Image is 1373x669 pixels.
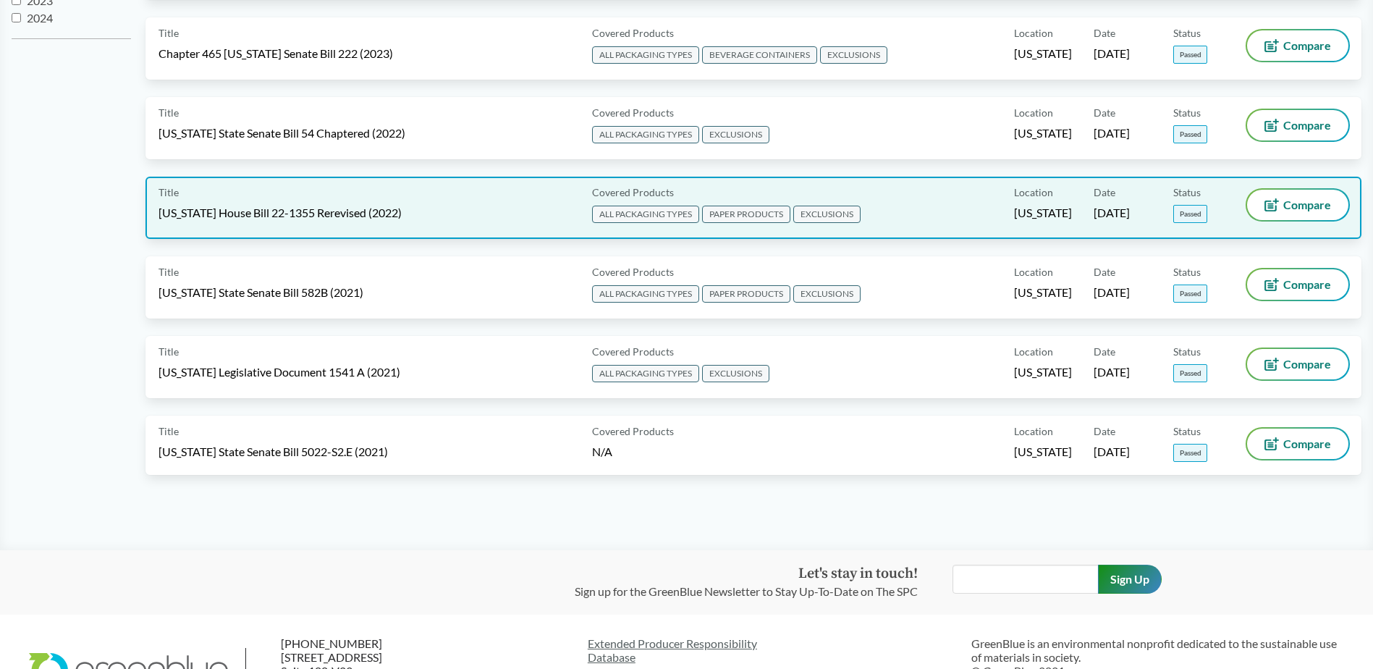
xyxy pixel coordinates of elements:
span: ALL PACKAGING TYPES [592,365,699,382]
span: PAPER PRODUCTS [702,285,790,303]
span: Title [159,185,179,200]
span: Date [1094,25,1115,41]
span: [US_STATE] Legislative Document 1541 A (2021) [159,364,400,380]
span: [DATE] [1094,364,1130,380]
span: Title [159,264,179,279]
span: Date [1094,344,1115,359]
span: Title [159,105,179,120]
span: ALL PACKAGING TYPES [592,285,699,303]
span: 2024 [27,11,53,25]
span: Passed [1173,444,1207,462]
span: Date [1094,264,1115,279]
span: Compare [1283,279,1331,290]
span: Status [1173,25,1201,41]
span: Passed [1173,364,1207,382]
span: [DATE] [1094,444,1130,460]
span: BEVERAGE CONTAINERS [702,46,817,64]
span: Location [1014,264,1053,279]
span: Compare [1283,199,1331,211]
span: Compare [1283,119,1331,131]
span: Covered Products [592,344,674,359]
span: EXCLUSIONS [702,126,769,143]
span: Location [1014,424,1053,439]
p: Sign up for the GreenBlue Newsletter to Stay Up-To-Date on The SPC [575,583,918,600]
span: EXCLUSIONS [793,285,861,303]
span: [DATE] [1094,125,1130,141]
span: Status [1173,424,1201,439]
span: [US_STATE] State Senate Bill 582B (2021) [159,285,363,300]
button: Compare [1247,349,1348,379]
button: Compare [1247,269,1348,300]
span: Covered Products [592,25,674,41]
span: Title [159,25,179,41]
span: Covered Products [592,105,674,120]
span: Date [1094,185,1115,200]
span: Passed [1173,205,1207,223]
span: Compare [1283,40,1331,51]
span: EXCLUSIONS [820,46,887,64]
button: Compare [1247,429,1348,459]
span: Compare [1283,438,1331,450]
span: Passed [1173,125,1207,143]
span: Covered Products [592,424,674,439]
button: Compare [1247,30,1348,61]
span: ALL PACKAGING TYPES [592,206,699,223]
span: [DATE] [1094,285,1130,300]
span: [DATE] [1094,46,1130,62]
span: [DATE] [1094,205,1130,221]
span: Status [1173,344,1201,359]
span: Status [1173,264,1201,279]
input: 2024 [12,13,21,22]
a: Extended Producer ResponsibilityDatabase [588,636,960,664]
span: Passed [1173,46,1207,64]
span: ALL PACKAGING TYPES [592,126,699,143]
span: Status [1173,105,1201,120]
strong: Let's stay in touch! [798,565,918,583]
span: Location [1014,105,1053,120]
span: PAPER PRODUCTS [702,206,790,223]
span: [US_STATE] [1014,285,1072,300]
span: [US_STATE] [1014,46,1072,62]
span: Chapter 465 [US_STATE] Senate Bill 222 (2023) [159,46,393,62]
span: EXCLUSIONS [702,365,769,382]
span: Passed [1173,285,1207,303]
span: [US_STATE] State Senate Bill 54 Chaptered (2022) [159,125,405,141]
span: Covered Products [592,264,674,279]
span: Location [1014,25,1053,41]
span: N/A [592,445,612,458]
span: [US_STATE] [1014,444,1072,460]
span: Location [1014,185,1053,200]
span: Title [159,344,179,359]
span: [US_STATE] House Bill 22-1355 Rerevised (2022) [159,205,402,221]
span: [US_STATE] [1014,205,1072,221]
span: [US_STATE] [1014,125,1072,141]
button: Compare [1247,190,1348,220]
span: Covered Products [592,185,674,200]
span: Date [1094,424,1115,439]
span: Compare [1283,358,1331,370]
span: Title [159,424,179,439]
span: EXCLUSIONS [793,206,861,223]
span: Status [1173,185,1201,200]
button: Compare [1247,110,1348,140]
span: Date [1094,105,1115,120]
span: Location [1014,344,1053,359]
span: ALL PACKAGING TYPES [592,46,699,64]
input: Sign Up [1098,565,1162,594]
span: [US_STATE] [1014,364,1072,380]
span: [US_STATE] State Senate Bill 5022-S2.E (2021) [159,444,388,460]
